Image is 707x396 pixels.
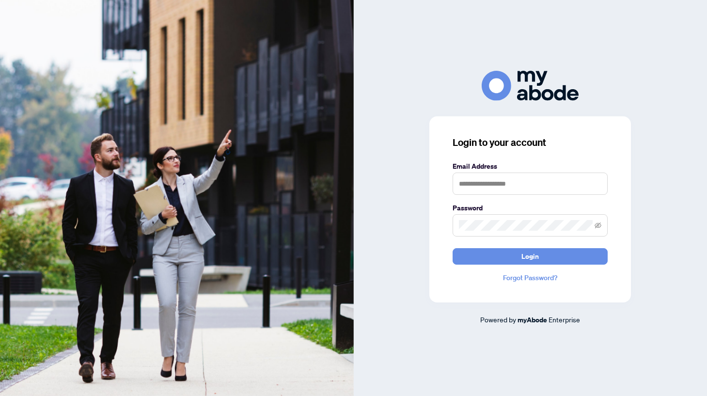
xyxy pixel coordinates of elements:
[521,249,539,264] span: Login
[549,315,580,324] span: Enterprise
[453,248,608,265] button: Login
[595,222,601,229] span: eye-invisible
[453,136,608,149] h3: Login to your account
[453,203,608,213] label: Password
[482,71,579,100] img: ma-logo
[480,315,516,324] span: Powered by
[453,272,608,283] a: Forgot Password?
[453,161,608,172] label: Email Address
[518,315,547,325] a: myAbode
